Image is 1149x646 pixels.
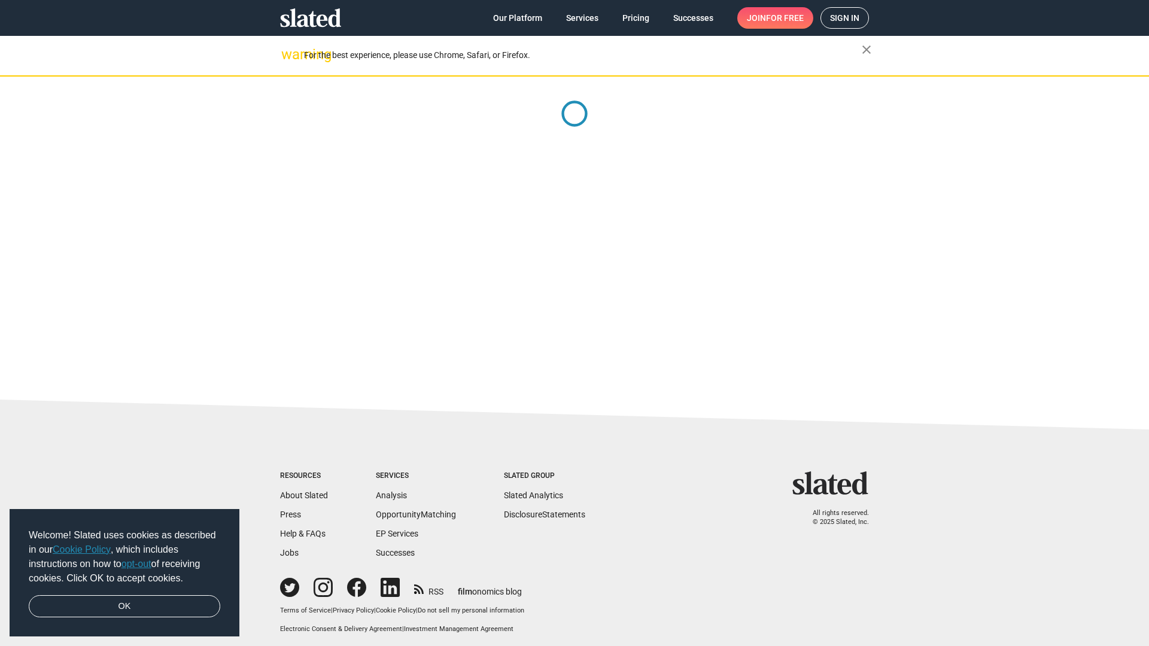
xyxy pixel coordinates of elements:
[280,548,299,557] a: Jobs
[280,471,328,481] div: Resources
[747,7,804,29] span: Join
[673,7,713,29] span: Successes
[376,529,418,538] a: EP Services
[376,490,407,500] a: Analysis
[331,607,333,614] span: |
[404,625,513,633] a: Investment Management Agreement
[281,47,296,62] mat-icon: warning
[766,7,804,29] span: for free
[53,544,111,554] a: Cookie Policy
[376,510,456,519] a: OpportunityMatching
[504,471,585,481] div: Slated Group
[820,7,869,29] a: Sign in
[376,471,456,481] div: Services
[374,607,376,614] span: |
[566,7,598,29] span: Services
[280,529,326,538] a: Help & FAQs
[622,7,649,29] span: Pricing
[416,607,418,614] span: |
[304,47,862,63] div: For the best experience, please use Chrome, Safari, or Firefox.
[800,509,869,526] p: All rights reserved. © 2025 Slated, Inc.
[859,42,874,57] mat-icon: close
[557,7,608,29] a: Services
[280,510,301,519] a: Press
[280,490,328,500] a: About Slated
[121,559,151,569] a: opt-out
[484,7,552,29] a: Our Platform
[664,7,723,29] a: Successes
[493,7,542,29] span: Our Platform
[280,607,331,614] a: Terms of Service
[414,579,443,598] a: RSS
[737,7,813,29] a: Joinfor free
[830,8,859,28] span: Sign in
[280,625,402,633] a: Electronic Consent & Delivery Agreement
[418,607,524,615] button: Do not sell my personal information
[10,509,239,637] div: cookieconsent
[376,548,415,557] a: Successes
[458,587,472,596] span: film
[376,607,416,614] a: Cookie Policy
[333,607,374,614] a: Privacy Policy
[458,577,522,598] a: filmonomics blog
[402,625,404,633] span: |
[29,528,220,586] span: Welcome! Slated uses cookies as described in our , which includes instructions on how to of recei...
[504,510,585,519] a: DisclosureStatements
[504,490,563,500] a: Slated Analytics
[613,7,659,29] a: Pricing
[29,595,220,618] a: dismiss cookie message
